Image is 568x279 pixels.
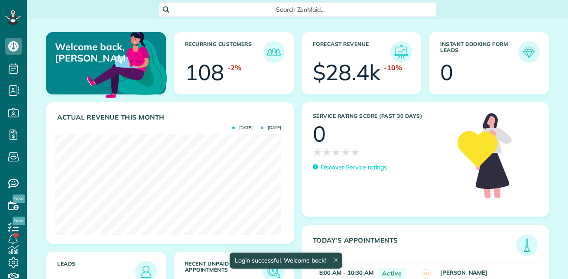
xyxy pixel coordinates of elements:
[227,63,241,73] div: -2%
[319,269,373,276] strong: 8:00 AM - 10:30 AM
[230,253,342,269] div: Login successful. Welcome back!
[313,62,381,83] div: $28.4k
[57,114,285,121] h3: Actual Revenue this month
[13,195,25,203] span: New
[440,41,518,63] h3: Instant Booking Form Leads
[55,41,126,64] p: Welcome back, [PERSON_NAME]!
[265,43,282,61] img: icon_recurring_customers-cf858462ba22bcd05b5a5880d41d6543d210077de5bb9ebc9590e49fd87d84ed.png
[393,43,410,61] img: icon_forecast_revenue-8c13a41c7ed35a8dcfafea3cbb826a0462acb37728057bba2d056411b612bbbe.png
[384,63,402,73] div: -10%
[185,62,224,83] div: 108
[85,22,169,106] img: dashboard_welcome-42a62b7d889689a78055ac9021e634bf52bae3f8056760290aed330b23ab8690.png
[313,145,322,160] span: ★
[313,163,387,172] a: Discover Service ratings
[232,126,253,130] span: [DATE]
[185,41,263,63] h3: Recurring Customers
[351,145,360,160] span: ★
[378,268,406,279] span: Active
[440,62,453,83] div: 0
[322,145,331,160] span: ★
[341,145,351,160] span: ★
[313,123,326,145] div: 0
[313,237,516,256] h3: Today's Appointments
[313,113,449,119] h3: Service Rating score (past 30 days)
[422,269,431,278] span: SH
[13,217,25,225] span: New
[261,126,281,130] span: [DATE]
[520,43,538,61] img: icon_form_leads-04211a6a04a5b2264e4ee56bc0799ec3eb69b7e499cbb523a139df1d13a81ae0.png
[321,163,387,172] p: Discover Service ratings
[331,145,341,160] span: ★
[518,237,536,254] img: icon_todays_appointments-901f7ab196bb0bea1936b74009e4eb5ffbc2d2711fa7634e0d609ed5ef32b18b.png
[440,269,488,276] strong: [PERSON_NAME]
[313,41,391,63] h3: Forecast Revenue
